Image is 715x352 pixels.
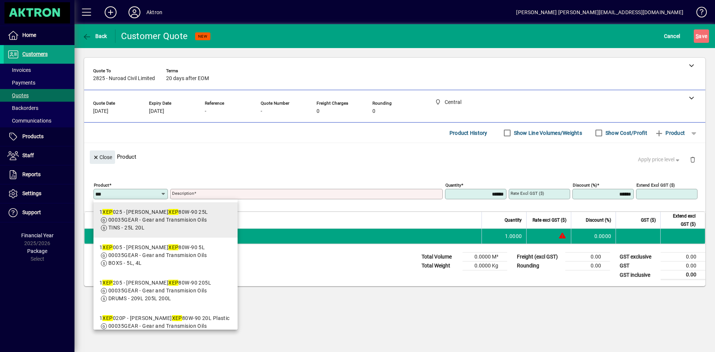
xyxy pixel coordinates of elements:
[691,1,706,26] a: Knowledge Base
[93,308,238,344] mat-option: 1XEP020P - Morris XEP 80W-90 20L Plastic
[99,244,207,251] div: 1 005 - [PERSON_NAME] 80W-90 5L
[4,64,74,76] a: Invoices
[661,270,705,280] td: 0.00
[664,30,680,42] span: Cancel
[418,261,463,270] td: Total Weight
[7,105,38,111] span: Backorders
[102,209,112,215] em: XEP
[94,183,109,188] mat-label: Product
[463,261,507,270] td: 0.0000 Kg
[22,190,41,196] span: Settings
[168,280,178,286] em: XEP
[513,253,565,261] td: Freight (excl GST)
[505,232,522,240] span: 1.0000
[108,252,207,258] span: 00035GEAR - Gear and Transmision Oils
[108,288,207,294] span: 00035GEAR - Gear and Transmision Oils
[108,260,142,266] span: BOXS - 5L, 4L
[93,273,238,308] mat-option: 1XEP205 - Morris XEP 80W-90 205L
[4,102,74,114] a: Backorders
[93,202,238,238] mat-option: 1XEP025 - Morris XEP 80W-90 25L
[108,225,144,231] span: TINS - 25L 20L
[317,108,320,114] span: 0
[694,29,709,43] button: Save
[21,232,54,238] span: Financial Year
[90,150,115,164] button: Close
[168,244,178,250] em: XEP
[205,108,206,114] span: -
[80,29,109,43] button: Back
[635,153,684,167] button: Apply price level
[4,89,74,102] a: Quotes
[99,6,123,19] button: Add
[696,33,699,39] span: S
[22,152,34,158] span: Staff
[149,108,164,114] span: [DATE]
[4,165,74,184] a: Reports
[7,80,35,86] span: Payments
[449,127,487,139] span: Product History
[586,216,611,224] span: Discount (%)
[573,183,597,188] mat-label: Discount (%)
[4,26,74,45] a: Home
[662,29,682,43] button: Cancel
[102,244,112,250] em: XEP
[4,127,74,146] a: Products
[108,217,207,223] span: 00035GEAR - Gear and Transmision Oils
[172,315,182,321] em: XEP
[616,261,661,270] td: GST
[108,323,207,329] span: 00035GEAR - Gear and Transmision Oils
[4,76,74,89] a: Payments
[641,216,656,224] span: GST ($)
[22,133,44,139] span: Products
[4,114,74,127] a: Communications
[172,191,194,196] mat-label: Description
[99,279,211,287] div: 1 205 - [PERSON_NAME] 80W-90 205L
[661,261,705,270] td: 0.00
[512,129,582,137] label: Show Line Volumes/Weights
[82,33,107,39] span: Back
[99,314,230,322] div: 1 020P - [PERSON_NAME] 80W-90 20L Plastic
[684,150,702,168] button: Delete
[22,171,41,177] span: Reports
[418,253,463,261] td: Total Volume
[511,191,544,196] mat-label: Rate excl GST ($)
[22,51,48,57] span: Customers
[638,156,681,164] span: Apply price level
[146,6,162,18] div: Aktron
[166,76,209,82] span: 20 days after EOM
[27,248,47,254] span: Package
[93,76,155,82] span: 2825 - Nuroad Civil Limited
[121,30,188,42] div: Customer Quote
[4,203,74,222] a: Support
[102,280,112,286] em: XEP
[99,208,208,216] div: 1 025 - [PERSON_NAME] 80W-90 25L
[661,253,705,261] td: 0.00
[168,209,178,215] em: XEP
[447,126,490,140] button: Product History
[7,67,31,73] span: Invoices
[7,118,51,124] span: Communications
[516,6,683,18] div: [PERSON_NAME] [PERSON_NAME][EMAIL_ADDRESS][DOMAIN_NAME]
[513,261,565,270] td: Rounding
[505,216,522,224] span: Quantity
[696,30,707,42] span: ave
[616,253,661,261] td: GST exclusive
[22,209,41,215] span: Support
[93,151,112,164] span: Close
[565,261,610,270] td: 0.00
[261,108,262,114] span: -
[4,184,74,203] a: Settings
[108,295,171,301] span: DRUMS - 209L 205L 200L
[93,238,238,273] mat-option: 1XEP005 - Morris XEP 80W-90 5L
[636,183,675,188] mat-label: Extend excl GST ($)
[604,129,647,137] label: Show Cost/Profit
[123,6,146,19] button: Profile
[684,156,702,163] app-page-header-button: Delete
[7,92,29,98] span: Quotes
[4,146,74,165] a: Staff
[22,32,36,38] span: Home
[88,153,117,160] app-page-header-button: Close
[533,216,566,224] span: Rate excl GST ($)
[198,34,207,39] span: NEW
[93,108,108,114] span: [DATE]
